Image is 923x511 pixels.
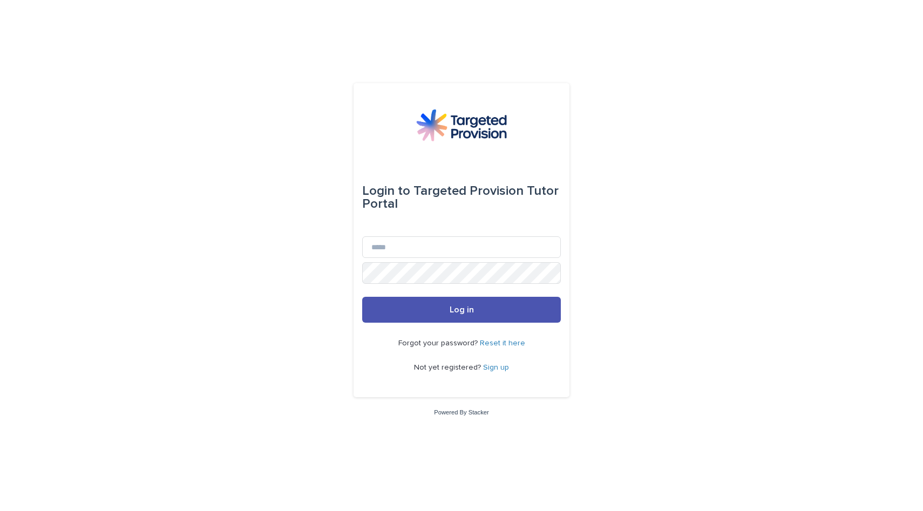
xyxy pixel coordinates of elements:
[416,109,507,141] img: M5nRWzHhSzIhMunXDL62
[483,364,509,371] a: Sign up
[362,176,561,219] div: Targeted Provision Tutor Portal
[434,409,488,415] a: Powered By Stacker
[398,339,480,347] span: Forgot your password?
[480,339,525,347] a: Reset it here
[414,364,483,371] span: Not yet registered?
[362,185,410,197] span: Login to
[362,297,561,323] button: Log in
[450,305,474,314] span: Log in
